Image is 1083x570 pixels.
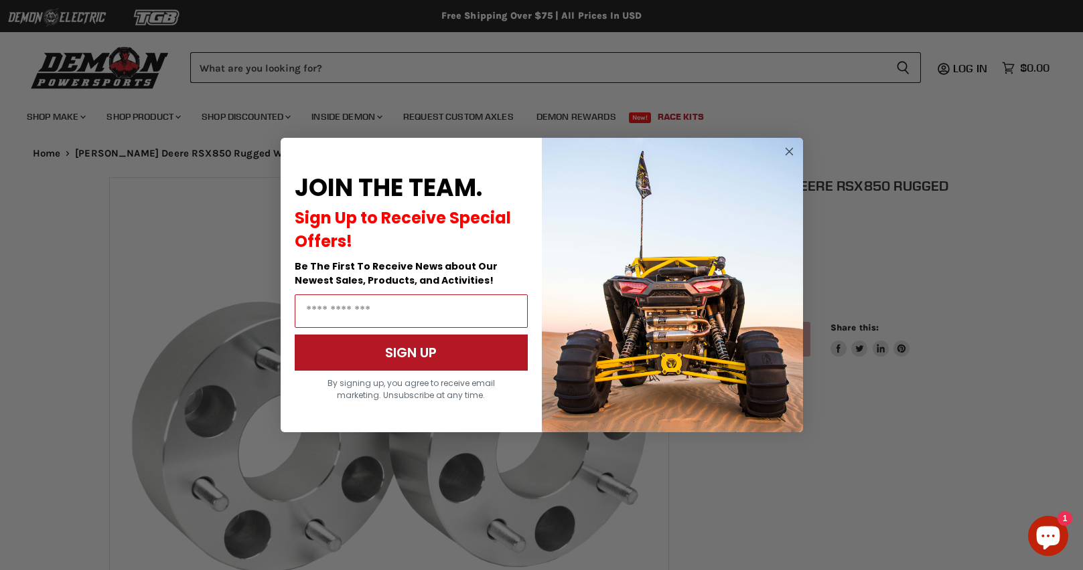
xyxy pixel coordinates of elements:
img: a9095488-b6e7-41ba-879d-588abfab540b.jpeg [542,138,803,432]
span: Be The First To Receive News about Our Newest Sales, Products, and Activities! [295,260,498,287]
inbox-online-store-chat: Shopify online store chat [1024,516,1072,559]
span: Sign Up to Receive Special Offers! [295,207,511,252]
span: JOIN THE TEAM. [295,171,482,205]
span: By signing up, you agree to receive email marketing. Unsubscribe at any time. [328,377,495,401]
input: Email Address [295,294,528,328]
button: Close dialog [781,143,798,160]
button: SIGN UP [295,335,528,371]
